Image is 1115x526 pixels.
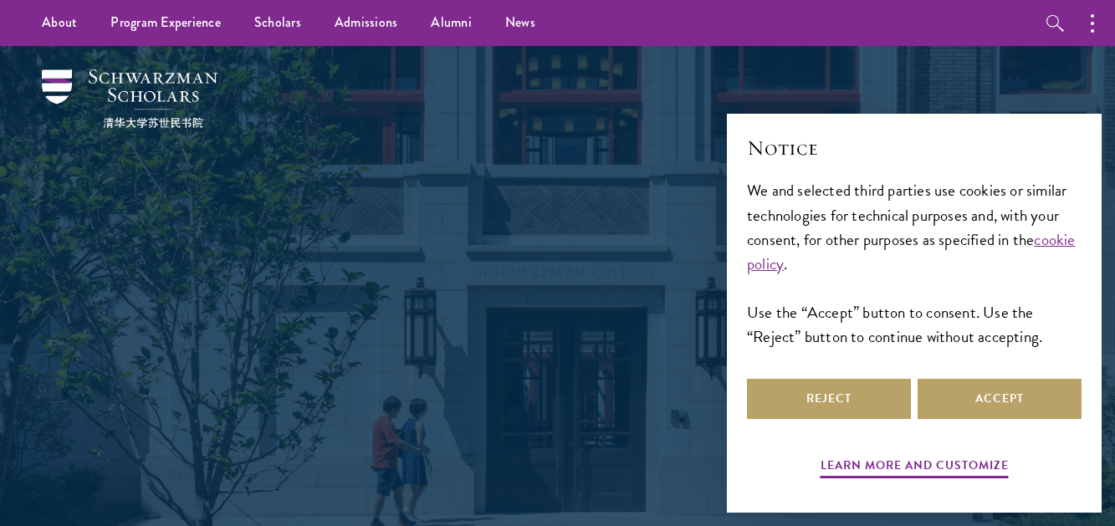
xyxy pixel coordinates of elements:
h2: Notice [747,134,1082,162]
button: Reject [747,379,911,419]
img: Schwarzman Scholars [42,69,217,128]
button: Learn more and customize [821,455,1009,481]
div: We and selected third parties use cookies or similar technologies for technical purposes and, wit... [747,178,1082,348]
button: Accept [918,379,1082,419]
a: cookie policy [747,227,1076,276]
